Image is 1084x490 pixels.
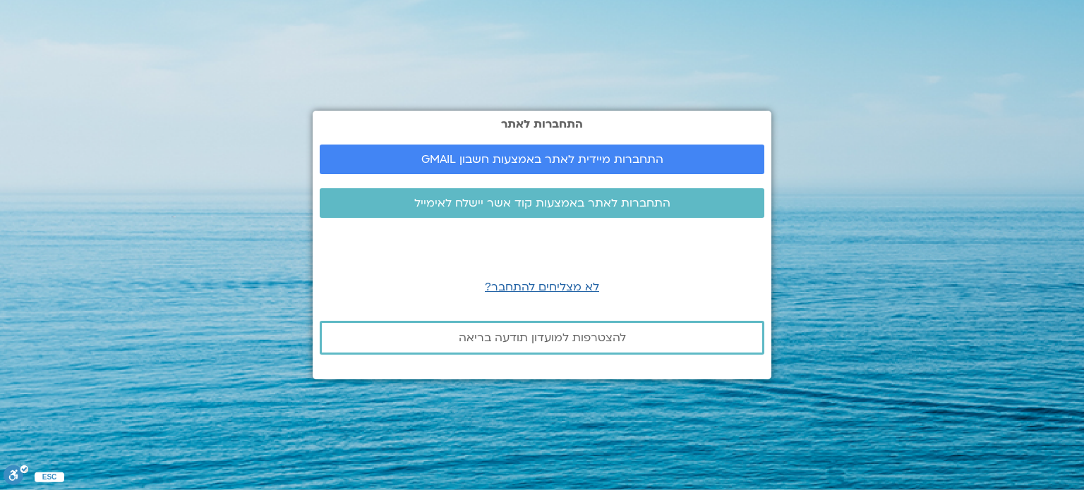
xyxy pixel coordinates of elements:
[320,321,764,355] a: להצטרפות למועדון תודעה בריאה
[320,188,764,218] a: התחברות לאתר באמצעות קוד אשר יישלח לאימייל
[320,118,764,130] h2: התחברות לאתר
[459,331,626,344] span: להצטרפות למועדון תודעה בריאה
[320,145,764,174] a: התחברות מיידית לאתר באמצעות חשבון GMAIL
[485,279,599,295] a: לא מצליחים להתחבר?
[414,197,670,209] span: התחברות לאתר באמצעות קוד אשר יישלח לאימייל
[421,153,663,166] span: התחברות מיידית לאתר באמצעות חשבון GMAIL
